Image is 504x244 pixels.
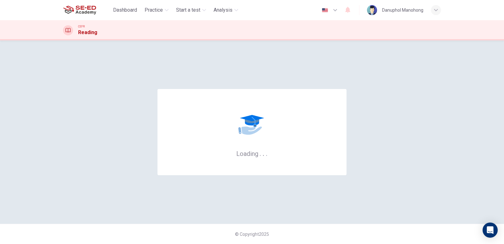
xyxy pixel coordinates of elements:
[111,4,140,16] button: Dashboard
[63,4,111,16] a: SE-ED Academy logo
[262,148,265,158] h6: .
[266,148,268,158] h6: .
[145,6,163,14] span: Practice
[78,29,97,36] h1: Reading
[259,148,261,158] h6: .
[142,4,171,16] button: Practice
[78,24,85,29] span: CEFR
[382,6,423,14] div: Danuphol Manohong
[321,8,329,13] img: en
[236,149,268,158] h6: Loading
[235,232,269,237] span: © Copyright 2025
[63,4,96,16] img: SE-ED Academy logo
[113,6,137,14] span: Dashboard
[367,5,377,15] img: Profile picture
[214,6,232,14] span: Analysis
[483,223,498,238] div: Open Intercom Messenger
[174,4,209,16] button: Start a test
[176,6,200,14] span: Start a test
[211,4,241,16] button: Analysis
